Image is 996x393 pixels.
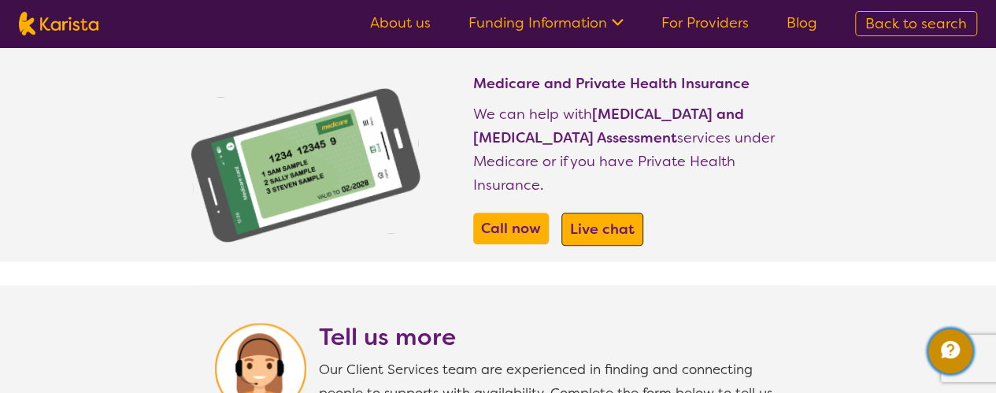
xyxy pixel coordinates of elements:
[319,323,782,351] h2: Tell us more
[468,13,624,32] a: Funding Information
[370,13,431,32] a: About us
[481,219,541,238] b: Call now
[865,14,967,33] span: Back to search
[566,217,639,241] a: Live chat
[661,13,749,32] a: For Providers
[855,11,977,36] a: Back to search
[477,217,545,240] a: Call now
[19,12,98,35] img: Karista logo
[787,13,817,32] a: Blog
[473,102,782,197] p: We can help with services under Medicare or if you have Private Health Insurance.
[473,105,744,147] b: [MEDICAL_DATA] and [MEDICAL_DATA] Assessment
[570,220,635,239] b: Live chat
[473,74,782,93] h4: Medicare and Private Health Insurance
[188,87,423,244] img: Find NDIS and Disability services and providers
[928,329,972,373] button: Channel Menu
